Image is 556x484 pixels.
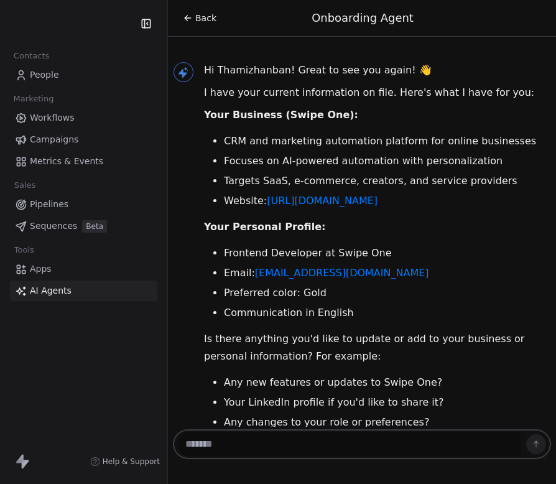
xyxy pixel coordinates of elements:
li: Frontend Developer at Swipe One [224,246,551,261]
a: AI Agents [10,281,157,301]
span: Pipelines [30,198,68,211]
span: Help & Support [103,457,160,467]
a: SequencesBeta [10,216,157,236]
span: Sales [9,176,41,195]
li: Your LinkedIn profile if you'd like to share it? [224,395,551,410]
a: Help & Support [90,457,160,467]
li: Preferred color: Gold [224,286,551,300]
a: [EMAIL_ADDRESS][DOMAIN_NAME] [255,267,429,279]
p: Hi Thamizhanban! Great to see you again! 👋 [204,62,551,79]
span: Beta [82,220,107,233]
span: Marketing [8,90,59,108]
span: Contacts [8,47,55,65]
li: Any new features or updates to Swipe One? [224,375,551,390]
li: Any changes to your role or preferences? [224,415,551,430]
span: Tools [9,241,39,259]
span: Apps [30,263,52,276]
p: Is there anything you'd like to update or add to your business or personal information? For example: [204,330,551,365]
span: Metrics & Events [30,155,103,168]
strong: Your Business (Swipe One): [204,109,358,121]
span: People [30,68,59,81]
li: Communication in English [224,305,551,320]
span: Onboarding Agent [312,11,414,24]
p: I have your current information on file. Here's what I have for you: [204,84,551,101]
li: Email: [224,266,551,281]
li: Targets SaaS, e-commerce, creators, and service providers [224,174,551,188]
li: Website: [224,193,551,208]
a: Metrics & Events [10,151,157,172]
a: Apps [10,259,157,279]
span: Back [195,12,216,24]
span: Workflows [30,111,75,124]
li: CRM and marketing automation platform for online businesses [224,134,551,149]
a: Campaigns [10,129,157,150]
span: Campaigns [30,133,78,146]
a: [URL][DOMAIN_NAME] [267,195,378,207]
a: Pipelines [10,194,157,215]
span: Sequences [30,220,77,233]
span: AI Agents [30,284,72,297]
a: People [10,65,157,85]
strong: Your Personal Profile: [204,221,325,233]
a: Workflows [10,108,157,128]
li: Focuses on AI-powered automation with personalization [224,154,551,169]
